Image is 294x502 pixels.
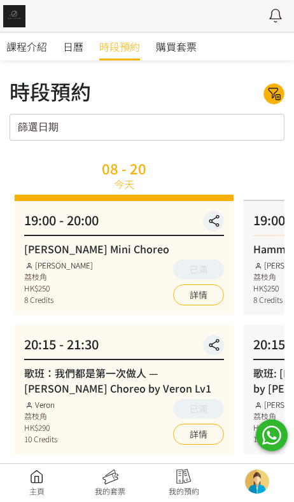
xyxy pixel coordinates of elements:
[102,161,146,175] div: 08 - 20
[24,271,93,282] div: 荔枝角
[24,294,93,305] div: 8 Credits
[24,422,57,433] div: HK$290
[173,424,224,445] a: 詳情
[10,76,91,106] div: 時段預約
[173,399,224,419] button: 已滿
[63,39,83,54] span: 日曆
[63,32,83,60] a: 日曆
[6,32,47,60] a: 課程介紹
[24,260,93,271] div: [PERSON_NAME]
[24,410,57,422] div: 荔枝角
[173,260,224,279] button: 已滿
[156,39,197,54] span: 購買套票
[24,365,224,396] div: 歌班：我們都是第一次做人 — [PERSON_NAME] Choreo by Veron Lv1
[24,211,224,236] div: 19:00 - 20:00
[156,32,197,60] a: 購買套票
[24,241,224,256] div: [PERSON_NAME] Mini Choreo
[114,176,134,192] div: 今天
[24,433,57,445] div: 10 Credits
[24,335,224,360] div: 20:15 - 21:30
[6,39,47,54] span: 課程介紹
[24,282,93,294] div: HK$250
[24,399,57,410] div: Veron
[99,39,140,54] span: 時段預約
[173,284,224,305] a: 詳情
[10,114,284,141] input: 篩選日期
[99,32,140,60] a: 時段預約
